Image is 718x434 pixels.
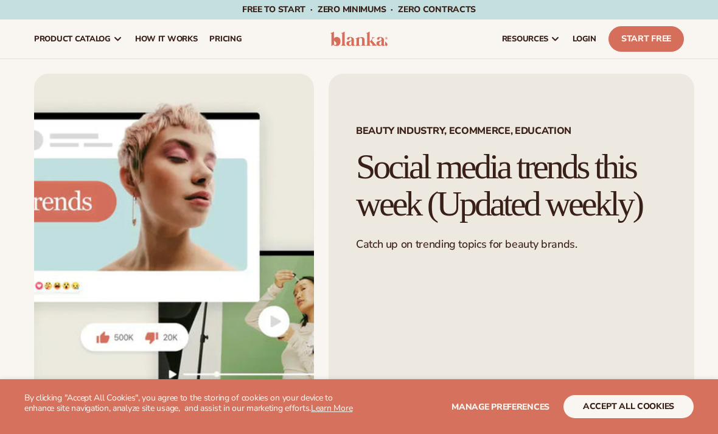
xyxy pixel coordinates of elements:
h1: Social media trends this week (Updated weekly) [356,149,667,223]
a: pricing [203,19,248,58]
button: Manage preferences [451,395,549,418]
img: Social media trends this week (Updated weekly) [34,74,314,421]
span: resources [502,34,548,44]
a: resources [496,19,566,58]
span: Beauty Industry, Ecommerce, Education [356,126,667,136]
span: Free to start · ZERO minimums · ZERO contracts [242,4,476,15]
a: Learn More [311,402,352,414]
span: pricing [209,34,242,44]
p: By clicking "Accept All Cookies", you agree to the storing of cookies on your device to enhance s... [24,393,359,414]
span: How It Works [135,34,198,44]
span: LOGIN [573,34,596,44]
a: LOGIN [566,19,602,58]
img: logo [330,32,388,46]
span: Catch up on trending topics for beauty brands. [356,237,577,251]
span: product catalog [34,34,111,44]
span: Manage preferences [451,401,549,413]
a: product catalog [28,19,129,58]
a: Start Free [608,26,684,52]
button: accept all cookies [563,395,694,418]
a: How It Works [129,19,204,58]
